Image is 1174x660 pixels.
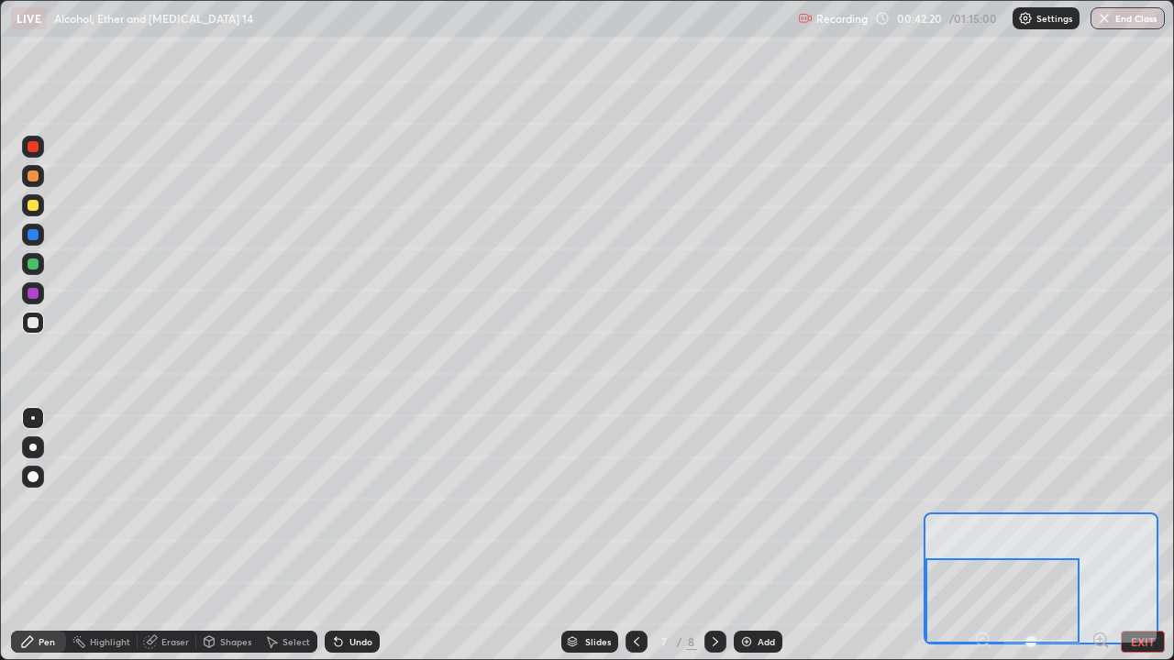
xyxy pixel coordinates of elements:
[686,633,697,650] div: 8
[816,12,868,26] p: Recording
[39,637,55,646] div: Pen
[161,637,189,646] div: Eraser
[1121,631,1165,653] button: EXIT
[1036,14,1072,23] p: Settings
[739,634,754,649] img: add-slide-button
[17,11,41,26] p: LIVE
[758,637,775,646] div: Add
[54,11,253,26] p: Alcohol, Ether and [MEDICAL_DATA] 14
[1018,11,1033,26] img: class-settings-icons
[1097,11,1112,26] img: end-class-cross
[220,637,251,646] div: Shapes
[655,636,673,647] div: 7
[282,637,310,646] div: Select
[677,636,682,647] div: /
[1091,7,1165,29] button: End Class
[90,637,130,646] div: Highlight
[349,637,372,646] div: Undo
[798,11,813,26] img: recording.375f2c34.svg
[585,637,611,646] div: Slides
